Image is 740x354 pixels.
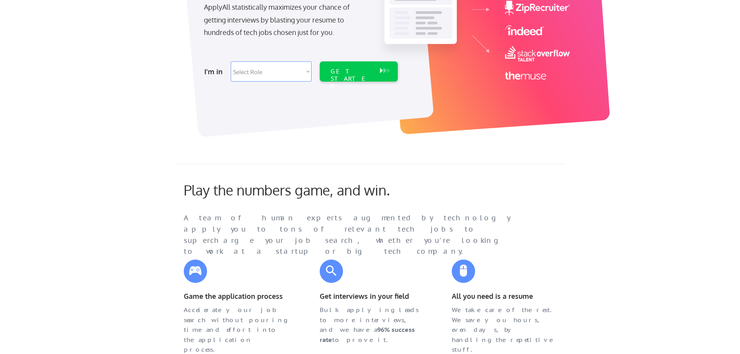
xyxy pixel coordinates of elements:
[452,291,557,302] div: All you need is a resume
[184,213,526,257] div: A team of human experts augmented by technology apply you to tons of relevant tech jobs to superc...
[184,291,289,302] div: Game the application process
[204,65,226,78] div: I'm in
[320,291,425,302] div: Get interviews in your field
[331,68,372,90] div: GET STARTED
[320,326,416,344] strong: 96% success rate
[320,305,425,345] div: Bulk applying leads to more interviews, and we have a to prove it.
[184,181,425,198] div: Play the numbers game, and win.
